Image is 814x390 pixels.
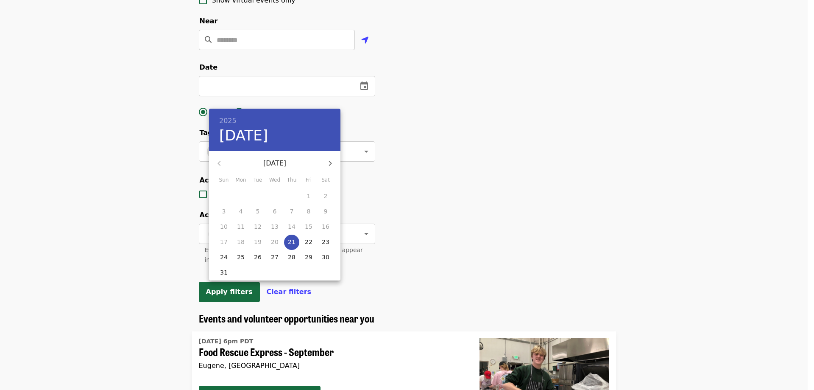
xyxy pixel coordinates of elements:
button: 29 [301,250,316,265]
button: 22 [301,235,316,250]
p: 22 [305,238,312,246]
button: 28 [284,250,299,265]
button: 27 [267,250,282,265]
p: 23 [322,238,329,246]
span: Fri [301,176,316,185]
p: 21 [288,238,295,246]
span: Mon [233,176,248,185]
span: Tue [250,176,265,185]
p: 29 [305,253,312,261]
button: 31 [216,265,231,281]
p: 30 [322,253,329,261]
button: 26 [250,250,265,265]
span: Wed [267,176,282,185]
p: 25 [237,253,245,261]
button: 2025 [219,115,237,127]
span: Thu [284,176,299,185]
p: 24 [220,253,228,261]
button: 24 [216,250,231,265]
button: 23 [318,235,333,250]
p: 31 [220,268,228,277]
p: [DATE] [229,158,320,168]
button: 30 [318,250,333,265]
p: 26 [254,253,262,261]
p: 27 [271,253,279,261]
button: 25 [233,250,248,265]
button: [DATE] [219,127,268,145]
span: Sat [318,176,333,185]
button: 21 [284,235,299,250]
span: Sun [216,176,231,185]
p: 28 [288,253,295,261]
